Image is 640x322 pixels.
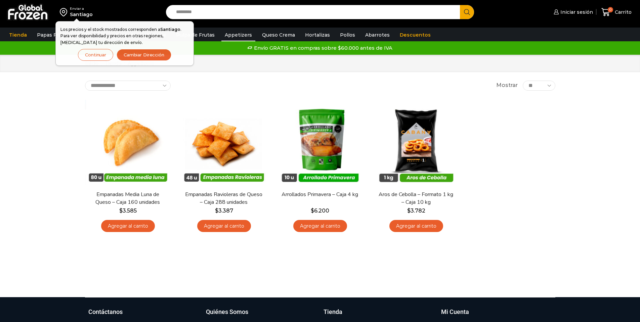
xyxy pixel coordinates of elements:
[281,191,358,198] a: Arrollados Primavera – Caja 4 kg
[88,308,123,316] h3: Contáctanos
[85,81,171,91] select: Pedido de la tienda
[119,208,123,214] span: $
[197,220,251,232] a: Agregar al carrito: “Empanadas Ravioleras de Queso - Caja 288 unidades”
[78,49,113,61] button: Continuar
[460,5,474,19] button: Search button
[206,308,248,316] h3: Quiénes Somos
[221,29,255,41] a: Appetizers
[552,5,593,19] a: Iniciar sesión
[600,4,633,20] a: 0 Carrito
[389,220,443,232] a: Agregar al carrito: “Aros de Cebolla - Formato 1 kg - Caja 10 kg”
[407,208,425,214] bdi: 3.782
[60,26,189,46] p: Los precios y el stock mostrados corresponden a . Para ver disponibilidad y precios en otras regi...
[119,208,137,214] bdi: 3.585
[215,208,218,214] span: $
[377,191,455,206] a: Aros de Cebolla – Formato 1 kg – Caja 10 kg
[324,308,342,316] h3: Tienda
[101,220,155,232] a: Agregar al carrito: “Empanadas Media Luna de Queso - Caja 160 unidades”
[396,29,434,41] a: Descuentos
[117,49,171,61] button: Cambiar Dirección
[70,6,93,11] div: Enviar a
[215,208,233,214] bdi: 3.387
[302,29,333,41] a: Hortalizas
[311,208,314,214] span: $
[441,308,469,316] h3: Mi Cuenta
[613,9,632,15] span: Carrito
[160,27,180,32] strong: Santiago
[311,208,329,214] bdi: 6.200
[60,6,70,18] img: address-field-icon.svg
[259,29,298,41] a: Queso Crema
[173,29,218,41] a: Pulpa de Frutas
[559,9,593,15] span: Iniciar sesión
[293,220,347,232] a: Agregar al carrito: “Arrollados Primavera - Caja 4 kg”
[362,29,393,41] a: Abarrotes
[185,191,262,206] a: Empanadas Ravioleras de Queso – Caja 288 unidades
[337,29,358,41] a: Pollos
[407,208,411,214] span: $
[608,7,613,12] span: 0
[6,29,30,41] a: Tienda
[496,82,518,89] span: Mostrar
[89,191,166,206] a: Empanadas Media Luna de Queso – Caja 160 unidades
[34,29,71,41] a: Papas Fritas
[70,11,93,18] div: Santiago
